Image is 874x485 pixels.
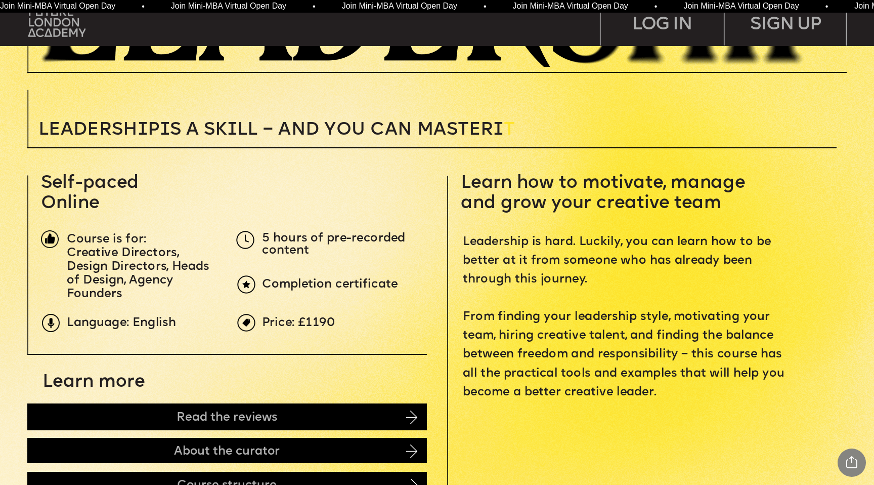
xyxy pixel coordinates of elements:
span: i [493,121,503,139]
span: i [227,121,237,139]
span: • [653,3,657,11]
span: • [824,3,827,11]
span: Learn more [42,373,145,391]
span: Learn how to motivate, manage and grow your creative team [461,174,750,212]
span: Price: £1190 [262,316,335,329]
span: Creative Directors, Design Directors, Heads of Design, Agency Founders [67,247,213,300]
span: Leadersh p s a sk ll – and you can MASTER [38,121,504,139]
span: • [483,3,486,11]
img: image-14cb1b2c-41b0-4782-8715-07bdb6bd2f06.png [406,411,417,424]
span: Online [41,194,99,212]
span: Language: English [67,316,176,329]
img: upload-969c61fd-ea08-4d05-af36-d273f2608f5e.png [237,314,255,332]
span: i [138,121,148,139]
img: image-1fa7eedb-a71f-428c-a033-33de134354ef.png [41,230,59,248]
img: upload-6b0d0326-a6ce-441c-aac1-c2ff159b353e.png [237,275,255,293]
span: • [141,3,144,11]
span: Self-paced [41,174,139,191]
span: • [312,3,315,11]
span: Completion certificate [262,278,398,291]
img: image-d430bf59-61f2-4e83-81f2-655be665a85d.png [406,444,417,458]
span: i [160,121,170,139]
span: 5 hours of pre-recorded content [262,232,409,257]
img: upload-9eb2eadd-7bf9-4b2b-b585-6dd8b9275b41.png [42,314,60,332]
img: upload-5dcb7aea-3d7f-4093-a867-f0427182171d.png [236,231,254,249]
span: Course is for: [67,233,146,246]
p: T [38,121,653,139]
div: Share [838,449,866,477]
span: Leadership is hard. Luckily, you can learn how to be better at it from someone who has already be... [463,236,788,399]
img: upload-bfdffa89-fac7-4f57-a443-c7c39906ba42.png [28,8,85,36]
